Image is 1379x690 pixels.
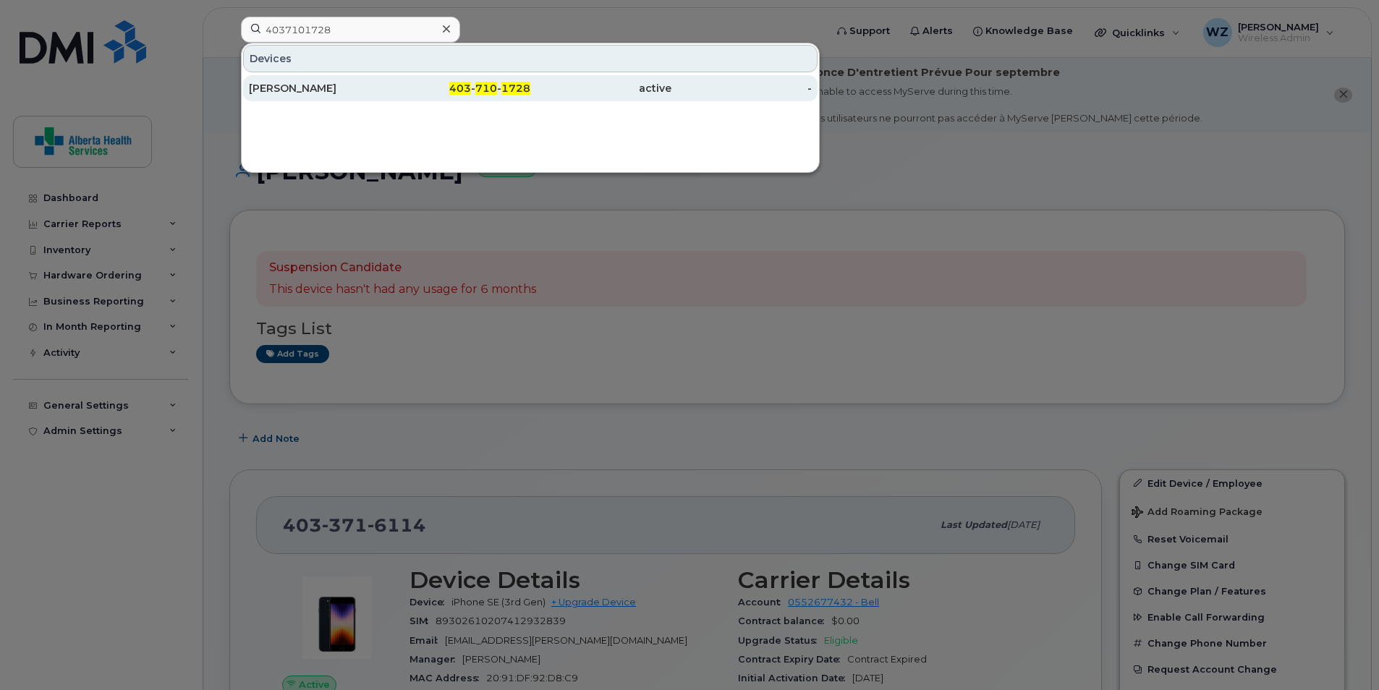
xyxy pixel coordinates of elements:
span: 403 [449,82,471,95]
div: - [671,81,812,95]
div: active [530,81,671,95]
span: 1728 [501,82,530,95]
div: [PERSON_NAME] [249,81,390,95]
a: [PERSON_NAME]403-710-1728active- [243,75,818,101]
span: 710 [475,82,497,95]
div: - - [390,81,531,95]
div: Devices [243,45,818,72]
